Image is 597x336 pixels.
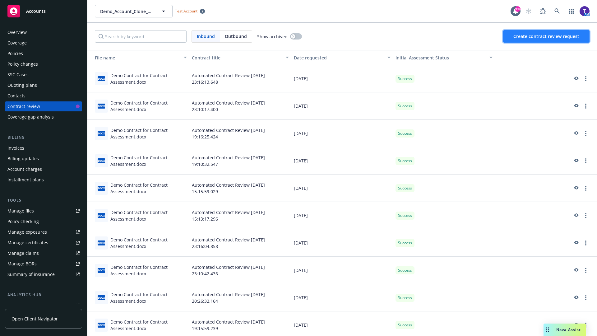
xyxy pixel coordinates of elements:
a: more [582,294,590,301]
span: Show archived [257,33,288,40]
div: Policies [7,49,23,58]
div: Contacts [7,91,25,101]
div: Demo Contract for Contract Assessment.docx [110,319,187,332]
span: docx [98,323,105,327]
div: [DATE] [291,147,393,175]
div: Demo Contract for Contract Assessment.docx [110,72,187,85]
div: Toggle SortBy [90,54,180,61]
a: Policies [5,49,82,58]
a: preview [572,239,580,247]
span: docx [98,268,105,273]
a: Manage BORs [5,259,82,269]
div: Automated Contract Review [DATE] 15:15:59.029 [189,175,291,202]
button: Nova Assist [544,324,586,336]
a: Coverage gap analysis [5,112,82,122]
a: Manage certificates [5,238,82,248]
a: Installment plans [5,175,82,185]
span: Create contract review request [513,33,579,39]
a: Search [551,5,563,17]
div: Manage BORs [7,259,37,269]
span: Success [398,240,412,246]
div: Tools [5,197,82,203]
a: Manage files [5,206,82,216]
a: Invoices [5,143,82,153]
a: more [582,157,590,165]
a: Account charges [5,164,82,174]
div: Account charges [7,164,42,174]
div: Summary of insurance [7,269,55,279]
a: more [582,184,590,192]
div: [DATE] [291,92,393,120]
a: SSC Cases [5,70,82,80]
div: Demo Contract for Contract Assessment.docx [110,127,187,140]
div: Automated Contract Review [DATE] 23:16:04.858 [189,229,291,257]
span: Open Client Navigator [12,315,58,322]
span: Test Account [173,8,207,14]
a: preview [572,267,580,274]
span: Success [398,76,412,82]
div: Coverage gap analysis [7,112,54,122]
div: Demo Contract for Contract Assessment.docx [110,264,187,277]
div: Demo Contract for Contract Assessment.docx [110,182,187,195]
div: Toggle SortBy [396,54,486,61]
a: more [582,130,590,137]
span: Demo_Account_Clone_QA_CR_Tests_Demo [100,8,154,15]
span: docx [98,213,105,218]
div: Automated Contract Review [DATE] 19:10:32.547 [189,147,291,175]
span: docx [98,131,105,136]
a: more [582,102,590,110]
div: Demo Contract for Contract Assessment.docx [110,291,187,304]
a: more [582,239,590,247]
div: Manage claims [7,248,39,258]
div: Analytics hub [5,292,82,298]
a: Contacts [5,91,82,101]
span: Success [398,131,412,136]
span: Success [398,322,412,328]
a: Coverage [5,38,82,48]
span: Initial Assessment Status [396,55,449,61]
span: docx [98,186,105,190]
span: Success [398,295,412,301]
a: Contract review [5,101,82,111]
a: preview [572,212,580,219]
span: Inbound [197,33,215,40]
div: Billing updates [7,154,39,164]
a: preview [572,184,580,192]
div: Demo Contract for Contract Assessment.docx [110,154,187,167]
span: Outbound [220,30,252,42]
div: Coverage [7,38,27,48]
a: Accounts [5,2,82,20]
span: Success [398,103,412,109]
a: preview [572,102,580,110]
span: Test Account [175,8,197,14]
div: Demo Contract for Contract Assessment.docx [110,236,187,250]
a: preview [572,294,580,301]
div: Demo Contract for Contract Assessment.docx [110,209,187,222]
button: Contract title [189,50,291,65]
span: Success [398,213,412,218]
a: preview [572,130,580,137]
div: [DATE] [291,202,393,229]
a: Switch app [565,5,578,17]
span: Accounts [26,9,46,14]
div: SSC Cases [7,70,29,80]
button: Date requested [291,50,393,65]
a: Policy changes [5,59,82,69]
div: [DATE] [291,65,393,92]
div: Automated Contract Review [DATE] 19:16:25.424 [189,120,291,147]
div: [DATE] [291,257,393,284]
div: Invoices [7,143,24,153]
div: [DATE] [291,120,393,147]
div: Loss summary generator [7,301,59,310]
img: photo [580,6,590,16]
a: Policy checking [5,217,82,226]
a: Loss summary generator [5,301,82,310]
div: [DATE] [291,175,393,202]
a: more [582,75,590,82]
div: Policy changes [7,59,38,69]
a: Start snowing [522,5,535,17]
div: Manage files [7,206,34,216]
span: Success [398,158,412,164]
a: Quoting plans [5,80,82,90]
